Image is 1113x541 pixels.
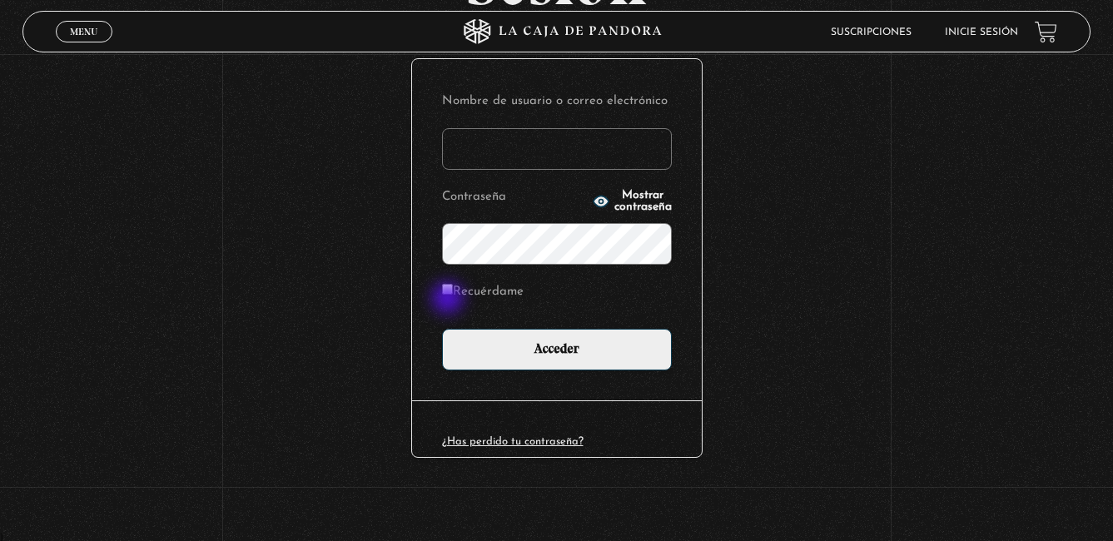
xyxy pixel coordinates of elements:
[442,329,672,370] input: Acceder
[614,190,672,213] span: Mostrar contraseña
[65,41,104,52] span: Cerrar
[442,89,672,115] label: Nombre de usuario o correo electrónico
[1035,21,1057,43] a: View your shopping cart
[945,27,1018,37] a: Inicie sesión
[831,27,912,37] a: Suscripciones
[442,280,524,305] label: Recuérdame
[70,27,97,37] span: Menu
[442,436,584,447] a: ¿Has perdido tu contraseña?
[442,284,453,295] input: Recuérdame
[593,190,672,213] button: Mostrar contraseña
[442,185,588,211] label: Contraseña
